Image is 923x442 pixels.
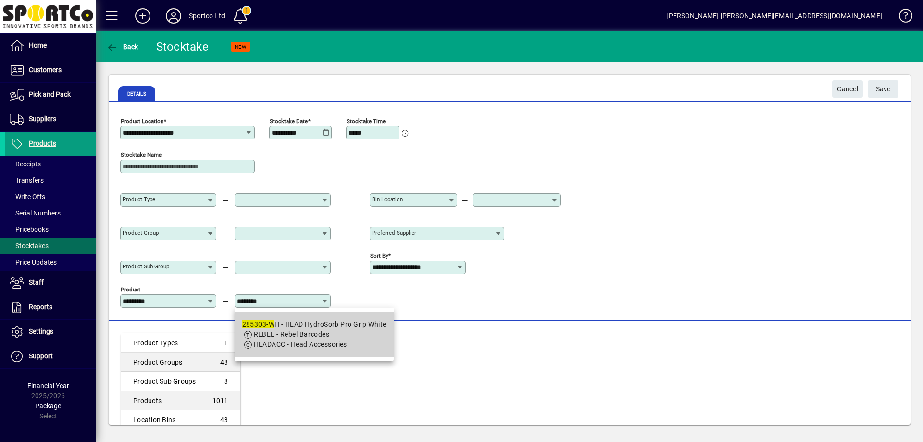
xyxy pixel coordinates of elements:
span: REBEL - Rebel Barcodes [254,330,330,338]
span: Customers [29,66,62,74]
span: Staff [29,278,44,286]
span: ave [876,81,891,97]
a: Staff [5,271,96,295]
a: Transfers [5,172,96,189]
td: 1011 [202,391,240,410]
button: Save [868,80,898,98]
a: Write Offs [5,189,96,205]
span: NEW [235,44,247,50]
mat-label: Preferred Supplier [372,229,416,236]
a: Reports [5,295,96,319]
a: Pick and Pack [5,83,96,107]
mat-label: Product [121,286,140,293]
span: Products [29,139,56,147]
span: Serial Numbers [10,209,61,217]
span: Pricebooks [10,226,49,233]
a: Receipts [5,156,96,172]
a: Suppliers [5,107,96,131]
span: S [876,85,880,93]
td: Product Sub Groups [121,372,202,391]
span: Package [35,402,61,410]
span: Back [106,43,138,51]
a: Support [5,344,96,368]
mat-label: Bin Location [372,196,403,202]
div: Sportco Ltd [189,8,225,24]
mat-label: Stocktake Time [347,118,386,125]
td: 43 [202,410,240,429]
a: Price Updates [5,254,96,270]
button: Add [127,7,158,25]
span: Cancel [837,81,858,97]
span: HEADACC - Head Accessories [254,341,347,348]
mat-option: 285303-WH - HEAD HydroSorb Pro Grip White [235,312,394,357]
span: Reports [29,303,52,311]
mat-label: Stocktake Name [121,152,162,158]
td: 8 [202,372,240,391]
span: Receipts [10,160,41,168]
span: Pick and Pack [29,90,71,98]
span: Home [29,41,47,49]
button: Back [104,38,141,55]
a: Customers [5,58,96,82]
td: Product Types [121,333,202,353]
span: Support [29,352,53,360]
a: Settings [5,320,96,344]
span: Write Offs [10,193,45,201]
span: Suppliers [29,115,56,123]
a: Serial Numbers [5,205,96,221]
em: 285303-W [242,320,275,328]
span: Details [118,86,155,101]
mat-label: Sort By [370,253,388,259]
button: Cancel [832,80,863,98]
mat-label: Product Location [121,118,163,125]
mat-label: Product Group [123,229,159,236]
span: Transfers [10,177,44,184]
a: Pricebooks [5,221,96,238]
span: Price Updates [10,258,57,266]
span: Financial Year [27,382,69,390]
app-page-header-button: Back [96,38,149,55]
td: Product Groups [121,353,202,372]
span: Settings [29,328,53,335]
span: Stocktakes [10,242,49,250]
mat-label: Stocktake Date [270,118,308,125]
a: Stocktakes [5,238,96,254]
a: Knowledge Base [892,2,911,33]
td: 1 [202,333,240,353]
mat-label: Product Sub group [123,263,169,270]
td: Location Bins [121,410,202,429]
td: Products [121,391,202,410]
div: [PERSON_NAME] [PERSON_NAME][EMAIL_ADDRESS][DOMAIN_NAME] [666,8,882,24]
td: 48 [202,353,240,372]
div: H - HEAD HydroSorb Pro Grip White [242,319,387,329]
div: Stocktake [156,39,209,54]
a: Home [5,34,96,58]
button: Profile [158,7,189,25]
mat-label: Product Type [123,196,155,202]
